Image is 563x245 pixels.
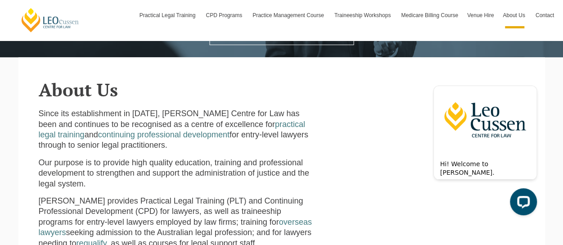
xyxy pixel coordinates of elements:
a: [PERSON_NAME] Centre for Law [20,7,80,33]
a: Venue Hire [463,2,498,28]
a: Contact [531,2,558,28]
a: CPD Programs [201,2,248,28]
a: About Us [498,2,531,28]
a: Traineeship Workshops [330,2,396,28]
iframe: LiveChat chat widget [426,69,540,222]
a: Medicare Billing Course [396,2,463,28]
h2: About Us [39,80,525,100]
a: Practice Management Course [248,2,330,28]
a: Practical Legal Training [135,2,202,28]
p: Our purpose is to provide high quality education, training and professional development to streng... [39,158,316,189]
a: continuing professional development [98,130,230,139]
p: Since its establishment in [DATE], [PERSON_NAME] Centre for Law has been and continues to be reco... [39,109,316,151]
